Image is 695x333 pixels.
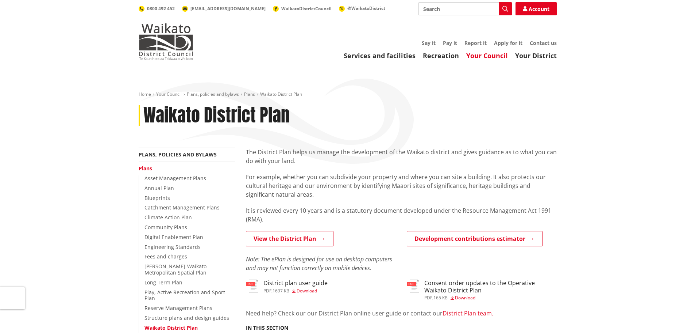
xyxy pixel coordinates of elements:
a: Say it [422,39,436,46]
a: Community Plans [144,224,187,231]
a: Plans [139,165,152,172]
a: District Plan team. [443,309,493,317]
a: Development contributions estimator [407,231,543,246]
p: Need help? Check our our District Plan online user guide or contact our [246,309,557,318]
a: Services and facilities [344,51,416,60]
span: @WaikatoDistrict [347,5,385,11]
a: [PERSON_NAME]-Waikato Metropolitan Spatial Plan [144,263,206,276]
a: Reserve Management Plans [144,304,212,311]
h5: In this section [246,325,288,331]
a: Plans [244,91,255,97]
a: Waikato District Plan [144,324,198,331]
h1: Waikato District Plan [143,105,290,126]
div: , [424,296,557,300]
a: Apply for it [494,39,522,46]
a: @WaikatoDistrict [339,5,385,11]
a: 0800 492 452 [139,5,175,12]
span: [EMAIL_ADDRESS][DOMAIN_NAME] [190,5,266,12]
a: Consent order updates to the Operative Waikato District Plan pdf,165 KB Download [407,280,557,300]
span: Download [455,295,475,301]
img: document-pdf.svg [407,280,419,292]
a: Structure plans and design guides [144,314,229,321]
a: Home [139,91,151,97]
span: pdf [424,295,432,301]
a: Engineering Standards [144,243,201,250]
em: Note: The ePlan is designed for use on desktop computers and may not function correctly on mobile... [246,255,392,272]
a: Account [516,2,557,15]
input: Search input [418,2,512,15]
a: Long Term Plan [144,279,182,286]
a: WaikatoDistrictCouncil [273,5,332,12]
span: Waikato District Plan [260,91,302,97]
span: pdf [263,288,271,294]
a: Blueprints [144,194,170,201]
a: Your Council [156,91,182,97]
span: 0800 492 452 [147,5,175,12]
span: WaikatoDistrictCouncil [281,5,332,12]
a: Pay it [443,39,457,46]
a: Asset Management Plans [144,175,206,182]
a: Fees and charges [144,253,187,260]
a: District plan user guide pdf,1697 KB Download [246,280,328,293]
h3: Consent order updates to the Operative Waikato District Plan [424,280,557,294]
img: Waikato District Council - Te Kaunihera aa Takiwaa o Waikato [139,23,193,60]
a: Plans, policies and bylaws [187,91,239,97]
div: , [263,289,328,293]
a: Climate Action Plan [144,214,192,221]
a: Annual Plan [144,185,174,192]
a: Report it [464,39,487,46]
a: [EMAIL_ADDRESS][DOMAIN_NAME] [182,5,266,12]
nav: breadcrumb [139,91,557,98]
a: View the District Plan [246,231,333,246]
a: Your Council [466,51,508,60]
a: Catchment Management Plans [144,204,220,211]
span: 165 KB [433,295,448,301]
a: Digital Enablement Plan [144,234,203,241]
p: The District Plan helps us manage the development of the Waikato district and gives guidance as t... [246,148,557,165]
span: 1697 KB [273,288,289,294]
a: Recreation [423,51,459,60]
span: Download [297,288,317,294]
a: Contact us [530,39,557,46]
p: For example, whether you can subdivide your property and where you can site a building. It also p... [246,173,557,199]
img: document-pdf.svg [246,280,258,292]
h3: District plan user guide [263,280,328,287]
a: Play, Active Recreation and Sport Plan [144,289,225,302]
a: Your District [515,51,557,60]
a: Plans, policies and bylaws [139,151,217,158]
p: It is reviewed every 10 years and is a statutory document developed under the Resource Management... [246,206,557,224]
